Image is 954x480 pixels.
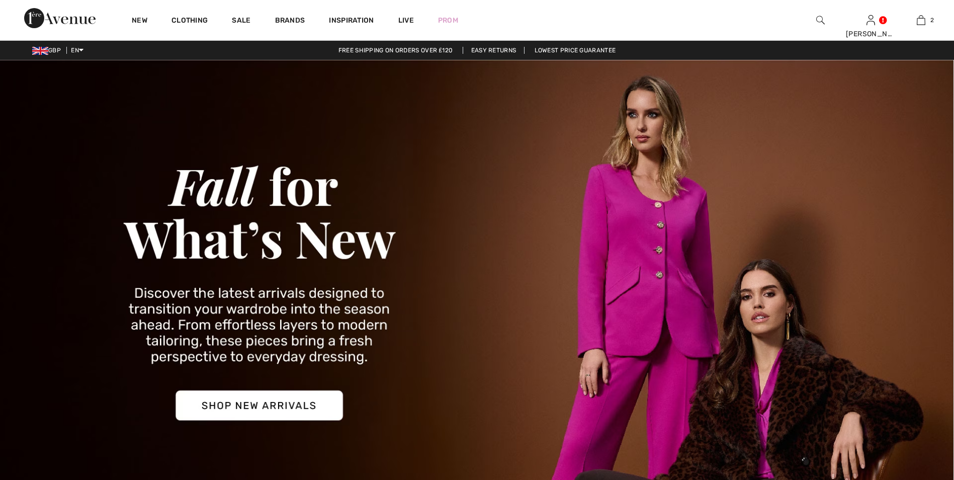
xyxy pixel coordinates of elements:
[917,14,925,26] img: My Bag
[438,15,458,26] a: Prom
[232,16,250,27] a: Sale
[330,47,461,54] a: Free shipping on orders over ₤120
[171,16,208,27] a: Clothing
[816,14,825,26] img: search the website
[527,47,624,54] a: Lowest Price Guarantee
[866,15,875,25] a: Sign In
[71,47,83,54] span: EN
[275,16,305,27] a: Brands
[846,29,895,39] div: [PERSON_NAME]
[463,47,525,54] a: Easy Returns
[32,47,48,55] img: UK Pound
[132,16,147,27] a: New
[930,16,934,25] span: 2
[32,47,65,54] span: GBP
[896,14,945,26] a: 2
[24,8,96,28] img: 1ère Avenue
[329,16,374,27] span: Inspiration
[398,15,414,26] a: Live
[866,14,875,26] img: My Info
